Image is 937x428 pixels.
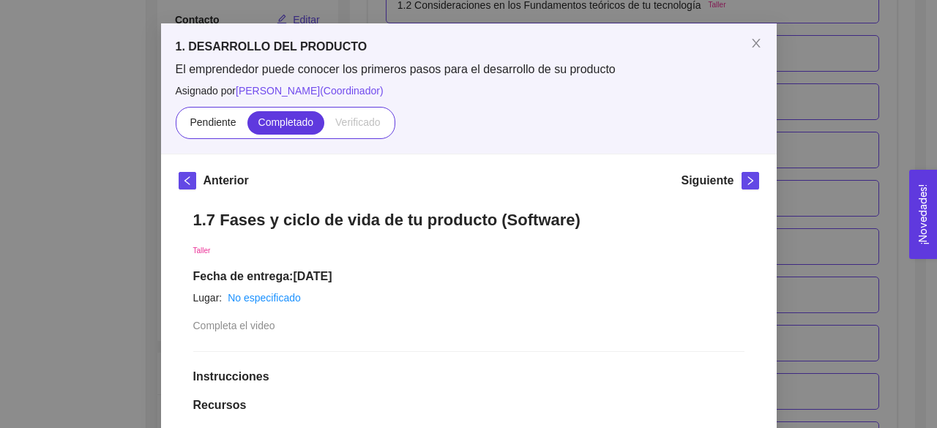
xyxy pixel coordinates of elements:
[193,290,223,306] article: Lugar:
[179,176,195,186] span: left
[742,176,758,186] span: right
[750,37,762,49] span: close
[204,172,249,189] h5: Anterior
[193,210,744,230] h1: 1.7 Fases y ciclo de vida de tu producto (Software)
[190,116,236,128] span: Pendiente
[681,172,733,189] h5: Siguiente
[193,369,744,384] h1: Instrucciones
[228,292,301,304] a: No especificado
[179,172,196,189] button: left
[236,85,384,97] span: [PERSON_NAME] ( Coordinador )
[176,83,762,99] span: Asignado por
[742,172,759,189] button: right
[176,38,762,56] h5: 1. DESARROLLO DEL PRODUCTO
[258,116,314,128] span: Completado
[193,247,211,255] span: Taller
[193,398,744,413] h1: Recursos
[193,320,275,331] span: Completa el video
[335,116,380,128] span: Verificado
[909,170,937,259] button: Open Feedback Widget
[193,269,744,284] h1: Fecha de entrega: [DATE]
[736,23,777,64] button: Close
[176,61,762,78] span: El emprendedor puede conocer los primeros pasos para el desarrollo de su producto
